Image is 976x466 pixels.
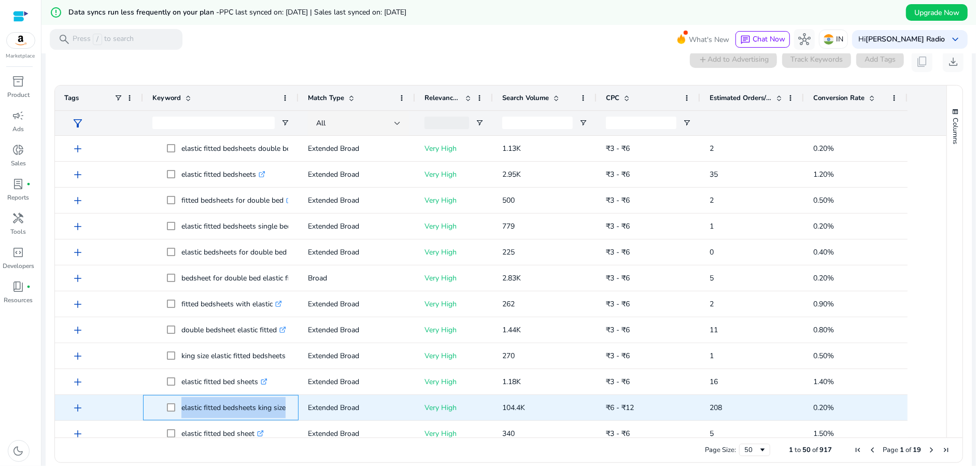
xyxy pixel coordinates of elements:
[744,445,758,455] div: 50
[27,285,31,289] span: fiber_manual_record
[72,246,84,259] span: add
[813,273,834,283] span: 0.20%
[72,402,84,414] span: add
[72,272,84,285] span: add
[753,34,785,44] span: Chat Now
[7,90,30,100] p: Product
[425,397,484,418] p: Very High
[72,376,84,388] span: add
[425,267,484,289] p: Very High
[27,182,31,186] span: fiber_manual_record
[12,445,25,457] span: dark_mode
[868,446,876,454] div: Previous Page
[927,446,936,454] div: Next Page
[152,93,181,103] span: Keyword
[7,33,35,48] img: amazon.svg
[308,267,406,289] p: Broad
[683,119,691,127] button: Open Filter Menu
[947,55,959,68] span: download
[152,117,275,129] input: Keyword Filter Input
[73,34,134,45] p: Press to search
[813,93,865,103] span: Conversion Rate
[949,33,961,46] span: keyboard_arrow_down
[906,445,911,455] span: of
[181,319,286,341] p: double bedsheet elastic fitted
[579,119,587,127] button: Open Filter Menu
[813,325,834,335] span: 0.80%
[502,299,515,309] span: 262
[813,429,834,439] span: 1.50%
[68,8,406,17] h5: Data syncs run less frequently on your plan -
[794,29,815,50] button: hub
[72,350,84,362] span: add
[795,445,801,455] span: to
[72,168,84,181] span: add
[606,221,630,231] span: ₹3 - ₹6
[606,351,630,361] span: ₹3 - ₹6
[181,397,295,418] p: elastic fitted bedsheets king size
[606,195,630,205] span: ₹3 - ₹6
[4,295,33,305] p: Resources
[710,377,718,387] span: 16
[813,170,834,179] span: 1.20%
[735,31,790,48] button: chatChat Now
[502,221,515,231] span: 779
[11,159,26,168] p: Sales
[900,445,904,455] span: 1
[710,144,714,153] span: 2
[710,325,718,335] span: 11
[425,423,484,444] p: Very High
[93,34,102,45] span: /
[606,273,630,283] span: ₹3 - ₹6
[12,109,25,122] span: campaign
[308,138,406,159] p: Extended Broad
[58,33,70,46] span: search
[502,93,549,103] span: Search Volume
[710,195,714,205] span: 2
[854,446,862,454] div: First Page
[72,194,84,207] span: add
[710,170,718,179] span: 35
[308,293,406,315] p: Extended Broad
[883,445,898,455] span: Page
[425,371,484,392] p: Very High
[425,345,484,366] p: Very High
[606,429,630,439] span: ₹3 - ₹6
[13,124,24,134] p: Ads
[72,220,84,233] span: add
[689,31,729,49] span: What's New
[72,298,84,310] span: add
[308,242,406,263] p: Extended Broad
[812,445,818,455] span: of
[8,193,30,202] p: Reports
[951,118,960,144] span: Columns
[181,293,282,315] p: fitted bedsheets with elastic
[308,423,406,444] p: Extended Broad
[425,138,484,159] p: Very High
[219,7,406,17] span: PPC last synced on: [DATE] | Sales last synced on: [DATE]
[836,30,843,48] p: IN
[710,247,714,257] span: 0
[12,144,25,156] span: donut_small
[502,195,515,205] span: 500
[813,221,834,231] span: 0.20%
[316,118,326,128] span: All
[308,319,406,341] p: Extended Broad
[425,242,484,263] p: Very High
[710,93,772,103] span: Estimated Orders/Month
[606,170,630,179] span: ₹3 - ₹6
[425,293,484,315] p: Very High
[502,429,515,439] span: 340
[802,445,811,455] span: 50
[12,75,25,88] span: inventory_2
[425,216,484,237] p: Very High
[72,143,84,155] span: add
[308,397,406,418] p: Extended Broad
[181,345,295,366] p: king size elastic fitted bedsheets
[308,93,344,103] span: Match Type
[739,444,770,456] div: Page Size
[181,423,264,444] p: elastic fitted bed sheet
[710,429,714,439] span: 5
[281,119,289,127] button: Open Filter Menu
[181,371,267,392] p: elastic fitted bed sheets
